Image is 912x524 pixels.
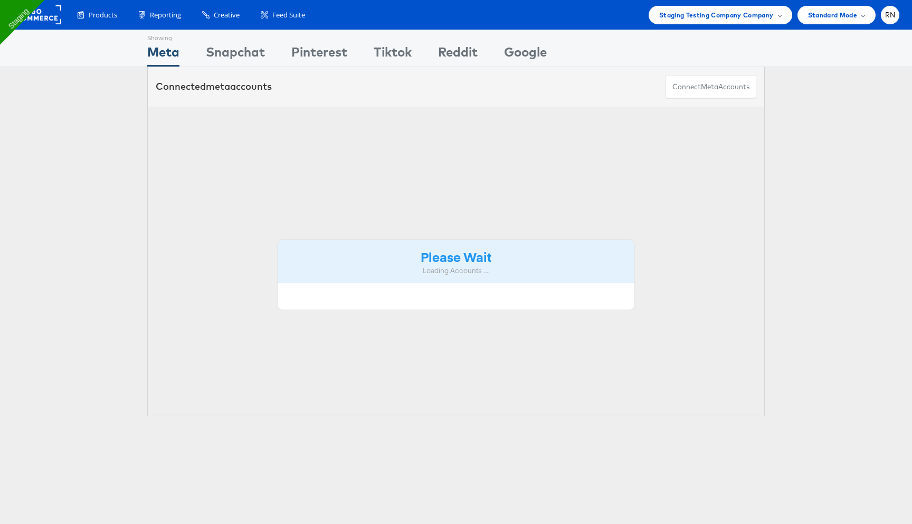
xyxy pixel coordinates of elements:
[701,82,718,92] span: meta
[214,10,240,20] span: Creative
[89,10,117,20] span: Products
[421,248,491,265] strong: Please Wait
[156,80,272,93] div: Connected accounts
[504,43,547,67] div: Google
[659,10,774,21] span: Staging Testing Company Company
[206,43,265,67] div: Snapchat
[808,10,857,21] span: Standard Mode
[272,10,305,20] span: Feed Suite
[206,80,230,92] span: meta
[286,266,626,276] div: Loading Accounts ....
[438,43,478,67] div: Reddit
[666,75,756,99] button: ConnectmetaAccounts
[885,12,896,18] span: RN
[147,43,179,67] div: Meta
[147,30,179,43] div: Showing
[374,43,412,67] div: Tiktok
[150,10,181,20] span: Reporting
[291,43,347,67] div: Pinterest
